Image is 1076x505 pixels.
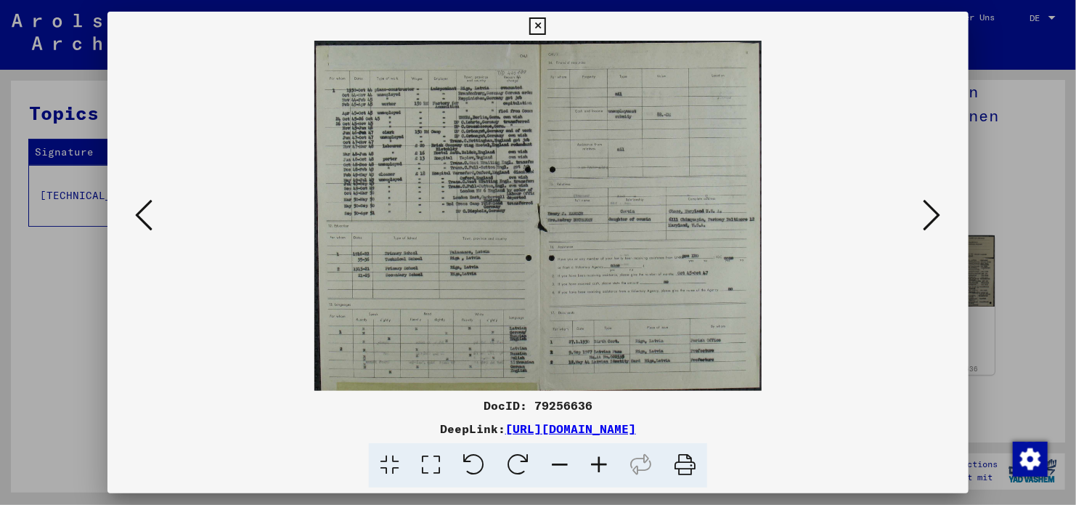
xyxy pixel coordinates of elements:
img: 002.jpg [157,41,919,391]
a: [URL][DOMAIN_NAME] [505,421,636,436]
div: DocID: 79256636 [107,397,969,414]
div: Zustimmung ändern [1012,441,1047,476]
img: Zustimmung ändern [1013,442,1048,477]
div: DeepLink: [107,420,969,437]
